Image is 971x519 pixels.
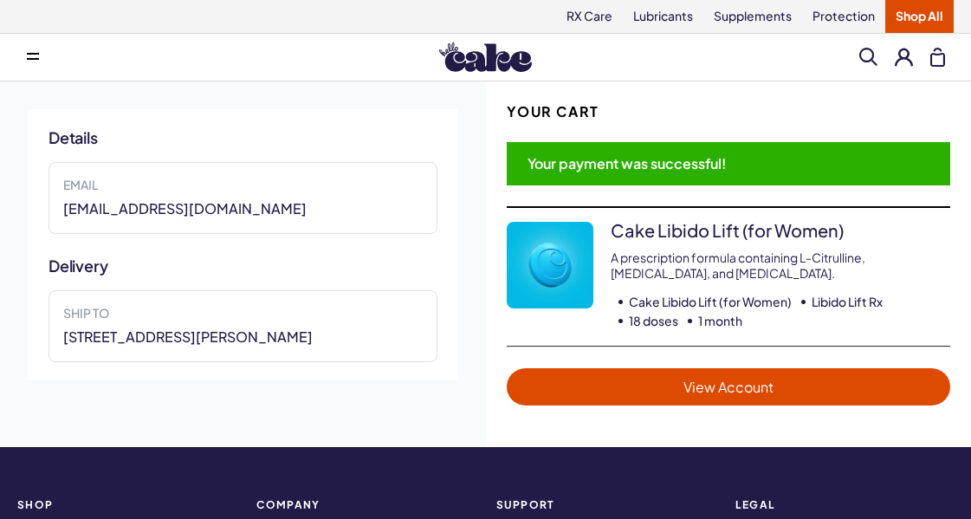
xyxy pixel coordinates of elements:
span: View Account [524,377,934,397]
strong: COMPANY [256,499,475,510]
li: Cake Libido Lift (for Women) [618,294,792,309]
strong: Cake Libido Lift (for Women) [611,222,844,239]
strong: Legal [735,499,954,510]
li: 18 doses [618,313,678,328]
li: 1 month [688,313,742,328]
span: [STREET_ADDRESS][PERSON_NAME] [63,328,313,347]
h2: Your Cart [507,102,599,121]
span: [EMAIL_ADDRESS][DOMAIN_NAME] [63,199,307,218]
a: View Account [507,368,951,405]
h2: Delivery [49,255,437,276]
p: A prescription formula containing L-Citrulline, [MEDICAL_DATA], and [MEDICAL_DATA]. [507,250,951,281]
li: Libido Lift Rx [801,294,883,309]
strong: SHOP [17,499,236,510]
label: Ship to [63,305,423,321]
strong: Support [496,499,715,510]
label: Email [63,177,423,192]
span: Your payment was successful! [507,142,951,185]
h2: Details [49,127,437,148]
img: Hello Cake [439,42,532,72]
img: p3ZtQTX4dfw0aP9sqBphP7GDoJYYEv1Qyfw0SU36.webp [507,222,593,308]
